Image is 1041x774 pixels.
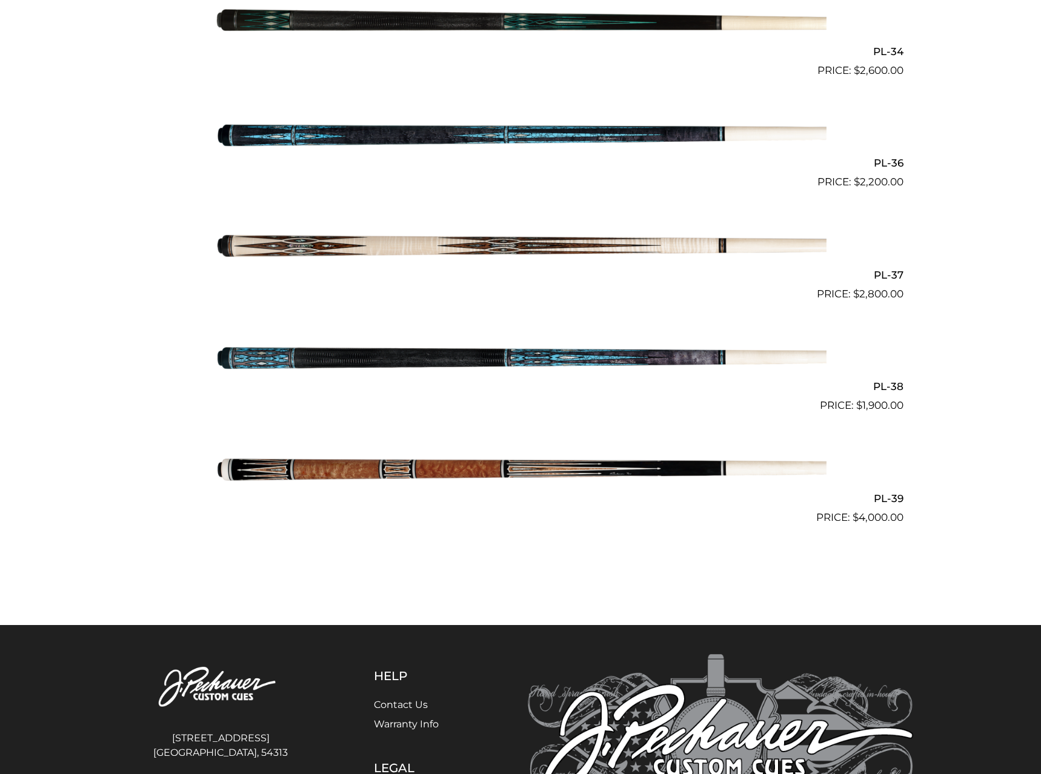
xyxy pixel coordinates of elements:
[853,511,903,523] bdi: 4,000.00
[374,718,439,730] a: Warranty Info
[853,511,859,523] span: $
[138,41,903,63] h2: PL-34
[854,176,860,188] span: $
[128,654,313,721] img: Pechauer Custom Cues
[856,399,862,411] span: $
[854,64,860,76] span: $
[138,195,903,302] a: PL-37 $2,800.00
[138,487,903,509] h2: PL-39
[854,64,903,76] bdi: 2,600.00
[215,307,826,409] img: PL-38
[138,375,903,398] h2: PL-38
[138,152,903,174] h2: PL-36
[215,84,826,185] img: PL-36
[854,176,903,188] bdi: 2,200.00
[215,418,826,520] img: PL-39
[138,263,903,286] h2: PL-37
[138,418,903,525] a: PL-39 $4,000.00
[215,195,826,297] img: PL-37
[138,84,903,190] a: PL-36 $2,200.00
[853,288,903,300] bdi: 2,800.00
[374,669,468,683] h5: Help
[128,726,313,765] address: [STREET_ADDRESS] [GEOGRAPHIC_DATA], 54313
[856,399,903,411] bdi: 1,900.00
[853,288,859,300] span: $
[374,699,428,710] a: Contact Us
[138,307,903,414] a: PL-38 $1,900.00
